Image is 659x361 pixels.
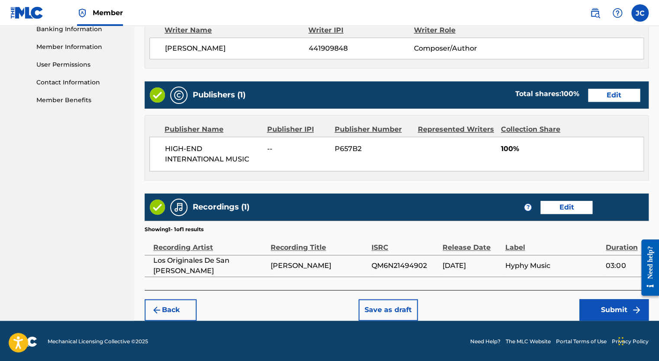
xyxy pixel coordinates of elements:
[267,124,328,135] div: Publisher IPI
[371,233,438,253] div: ISRC
[271,261,367,271] span: [PERSON_NAME]
[501,144,643,154] span: 100%
[586,4,604,22] a: Public Search
[36,60,124,69] a: User Permissions
[193,90,246,100] h5: Publishers (1)
[414,43,510,54] span: Composer/Author
[515,89,579,99] div: Total shares:
[524,204,531,211] span: ?
[609,4,626,22] div: Help
[561,90,579,98] span: 100 %
[618,328,623,354] div: Drag
[579,299,649,321] button: Submit
[443,261,501,271] span: [DATE]
[612,8,623,18] img: help
[606,233,644,253] div: Duration
[418,124,494,135] div: Represented Writers
[309,43,414,54] span: 441909848
[10,6,44,19] img: MLC Logo
[165,43,309,54] span: [PERSON_NAME]
[335,124,411,135] div: Publisher Number
[165,144,261,164] span: HIGH-END INTERNATIONAL MUSIC
[77,8,87,18] img: Top Rightsholder
[267,144,328,154] span: --
[152,305,162,315] img: 7ee5dd4eb1f8a8e3ef2f.svg
[36,78,124,87] a: Contact Information
[371,261,438,271] span: QM6N21494902
[153,255,266,276] span: Los Originales De San [PERSON_NAME]
[631,4,649,22] div: User Menu
[174,90,184,100] img: Publishers
[36,42,124,52] a: Member Information
[631,305,642,315] img: f7272a7cc735f4ea7f67.svg
[165,25,308,35] div: Writer Name
[335,144,411,154] span: P657B2
[165,124,260,135] div: Publisher Name
[93,8,123,18] span: Member
[150,200,165,215] img: Valid
[150,87,165,103] img: Valid
[153,233,266,253] div: Recording Artist
[606,261,644,271] span: 03:00
[308,25,414,35] div: Writer IPI
[359,299,418,321] button: Save as draft
[612,338,649,345] a: Privacy Policy
[556,338,607,345] a: Portal Terms of Use
[501,124,573,135] div: Collection Share
[590,8,600,18] img: search
[505,261,601,271] span: Hyphy Music
[470,338,501,345] a: Need Help?
[616,319,659,361] iframe: Chat Widget
[271,233,367,253] div: Recording Title
[443,233,501,253] div: Release Date
[174,202,184,213] img: Recordings
[635,233,659,303] iframe: Resource Center
[36,96,124,105] a: Member Benefits
[36,25,124,34] a: Banking Information
[145,226,204,233] p: Showing 1 - 1 of 1 results
[505,233,601,253] div: Label
[193,202,249,212] h5: Recordings (1)
[506,338,551,345] a: The MLC Website
[588,89,640,102] button: Edit
[145,299,197,321] button: Back
[414,25,510,35] div: Writer Role
[48,338,148,345] span: Mechanical Licensing Collective © 2025
[540,201,592,214] button: Edit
